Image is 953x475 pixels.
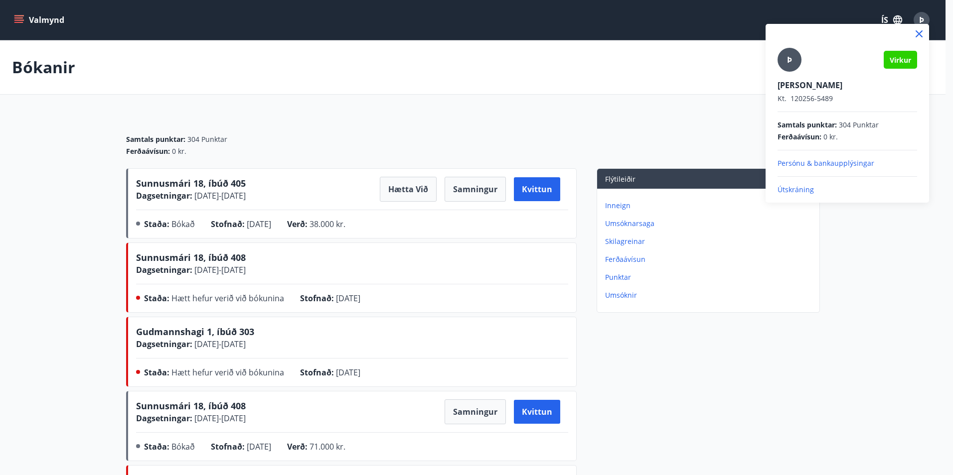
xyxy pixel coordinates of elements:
span: Samtals punktar : [778,120,837,130]
span: Þ [787,54,792,65]
span: Ferðaávísun : [778,132,821,142]
span: Kt. [778,94,787,103]
span: Virkur [890,55,911,65]
p: [PERSON_NAME] [778,80,917,91]
p: Útskráning [778,185,917,195]
span: 0 kr. [823,132,838,142]
p: 120256-5489 [778,94,917,104]
p: Persónu & bankaupplýsingar [778,158,917,168]
span: 304 Punktar [839,120,879,130]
